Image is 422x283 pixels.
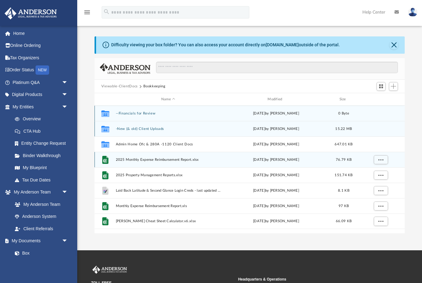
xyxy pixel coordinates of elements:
div: Size [331,97,356,102]
a: My Anderson Teamarrow_drop_down [4,186,74,198]
div: [DATE] by [PERSON_NAME] [223,142,328,147]
a: Meeting Minutes [9,259,74,272]
button: Admin Home Ofc & 280A -1120 Client Docs [116,142,221,146]
span: 0 Byte [338,112,349,115]
div: id [97,97,113,102]
button: Switch to Grid View [377,82,386,91]
a: Platinum Q&Aarrow_drop_down [4,76,77,89]
a: Binder Walkthrough [9,149,77,162]
span: 8.1 KB [338,189,349,192]
a: Tax Due Dates [9,174,77,186]
span: 66.09 KB [336,219,352,223]
button: --Financials for Review [116,111,221,115]
i: menu [83,9,91,16]
span: 97 KB [339,204,349,208]
span: 647.01 KB [335,143,352,146]
div: [DATE] by [PERSON_NAME] [223,188,328,194]
i: search [103,8,110,15]
button: Viewable-ClientDocs [101,84,138,89]
div: [DATE] by [PERSON_NAME] [223,157,328,163]
input: Search files and folders [156,62,398,73]
div: grid [95,106,405,234]
a: Order StatusNEW [4,64,77,77]
img: Anderson Advisors Platinum Portal [3,7,59,19]
a: Online Ordering [4,40,77,52]
div: [DATE] by [PERSON_NAME] [223,111,328,116]
span: Laid Back Latitude & Second Glance Login Creds - last updated xx.xx.2025.boxnote [116,189,221,193]
div: [DATE] by [PERSON_NAME] [223,218,328,224]
a: CTA Hub [9,125,77,137]
a: menu [83,12,91,16]
span: [PERSON_NAME] Cheat Sheet Calculator.v6.xlsx [116,219,221,223]
div: Difficulty viewing your box folder? You can also access your account directly on outside of the p... [111,42,340,48]
span: Monthly Expense Reimbursement Report.xls [116,204,221,208]
span: arrow_drop_down [62,76,74,89]
button: More options [373,202,388,211]
a: Digital Productsarrow_drop_down [4,89,77,101]
a: Client Referrals [9,223,74,235]
a: Box [9,247,71,259]
img: Anderson Advisors Platinum Portal [91,266,128,274]
a: My Entitiesarrow_drop_down [4,101,77,113]
img: User Pic [408,8,417,17]
span: arrow_drop_down [62,89,74,101]
div: Modified [223,97,329,102]
a: Overview [9,113,77,125]
div: id [359,97,402,102]
div: Name [115,97,221,102]
span: 2025 Property Management Reports.xlsx [116,173,221,177]
button: More options [373,186,388,195]
a: My Blueprint [9,162,74,174]
div: [DATE] by [PERSON_NAME] [223,126,328,132]
button: More options [373,171,388,180]
a: Tax Organizers [4,52,77,64]
span: 2025 Monthly Expense Reimbursement Report.xlsx [116,158,221,162]
a: Entity Change Request [9,137,77,150]
a: [DOMAIN_NAME] [266,42,299,47]
span: arrow_drop_down [62,235,74,248]
a: Anderson System [9,210,74,223]
span: 151.74 KB [335,173,352,177]
a: My Documentsarrow_drop_down [4,235,74,247]
small: Headquarters & Operations [238,277,381,282]
div: [DATE] by [PERSON_NAME] [223,173,328,178]
button: More options [373,155,388,164]
button: Close [390,41,398,49]
a: My Anderson Team [9,198,71,210]
div: NEW [36,65,49,75]
div: [DATE] by [PERSON_NAME] [223,203,328,209]
button: Bookkeeping [143,84,165,89]
button: Add [389,82,398,91]
a: Home [4,27,77,40]
button: More options [373,217,388,226]
button: -New (& old) Client Uploads [116,127,221,131]
span: arrow_drop_down [62,101,74,113]
span: 76.79 KB [336,158,352,161]
span: 15.22 MB [335,127,352,131]
span: arrow_drop_down [62,186,74,199]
